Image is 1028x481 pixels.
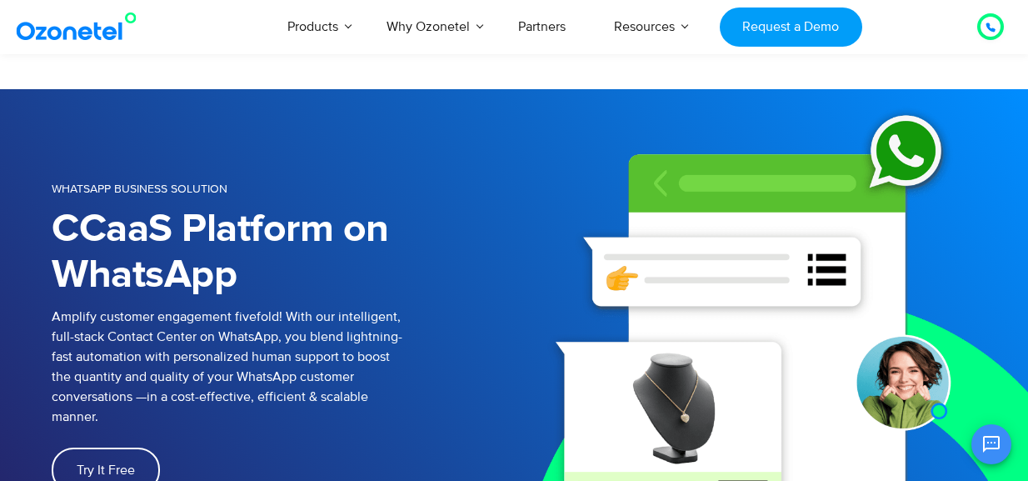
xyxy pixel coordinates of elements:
h1: CCaaS Platform on WhatsApp [52,207,514,298]
a: Request a Demo [720,8,862,47]
span: WHATSAPP BUSINESS SOLUTION [52,182,227,196]
button: Open chat [971,424,1011,464]
p: Amplify customer engagement fivefold! With our intelligent, full-stack Contact Center on WhatsApp... [52,307,514,427]
span: Try It Free [77,463,135,477]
